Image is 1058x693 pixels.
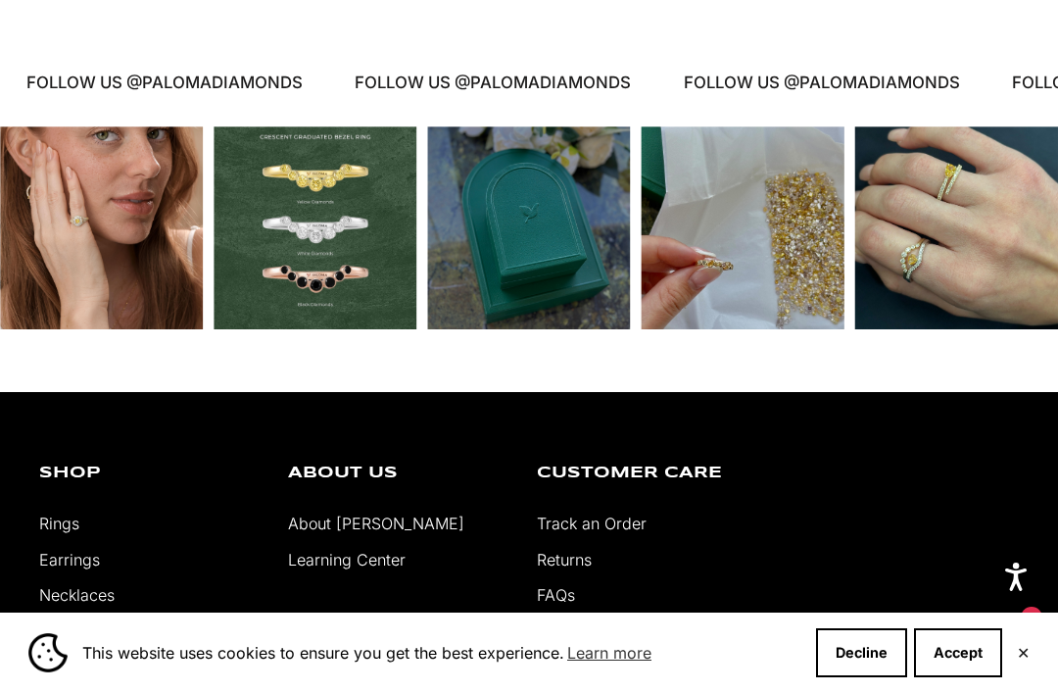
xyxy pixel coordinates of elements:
div: Instagram post opens in a popup [214,126,416,329]
a: Necklaces [39,585,115,605]
div: Instagram post opens in a popup [641,126,843,329]
p: FOLLOW US @PALOMADIAMONDS [298,70,574,97]
button: Decline [816,628,907,677]
p: Customer Care [537,466,756,481]
div: Instagram post opens in a popup [855,126,1058,329]
button: Close [1017,647,1030,659]
a: Returns [537,550,592,569]
p: Shop [39,466,259,481]
p: About Us [288,466,507,481]
a: FAQs [537,585,575,605]
a: About [PERSON_NAME] [288,514,464,533]
img: Cookie banner [28,633,68,672]
a: Learn more [564,638,654,668]
a: Learning Center [288,550,406,569]
a: Track an Order [537,514,647,533]
button: Accept [914,628,1002,677]
span: This website uses cookies to ensure you get the best experience. [82,638,800,668]
p: FOLLOW US @PALOMADIAMONDS [626,70,902,97]
a: Rings [39,514,79,533]
div: Instagram post opens in a popup [427,126,630,329]
a: Earrings [39,550,100,569]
